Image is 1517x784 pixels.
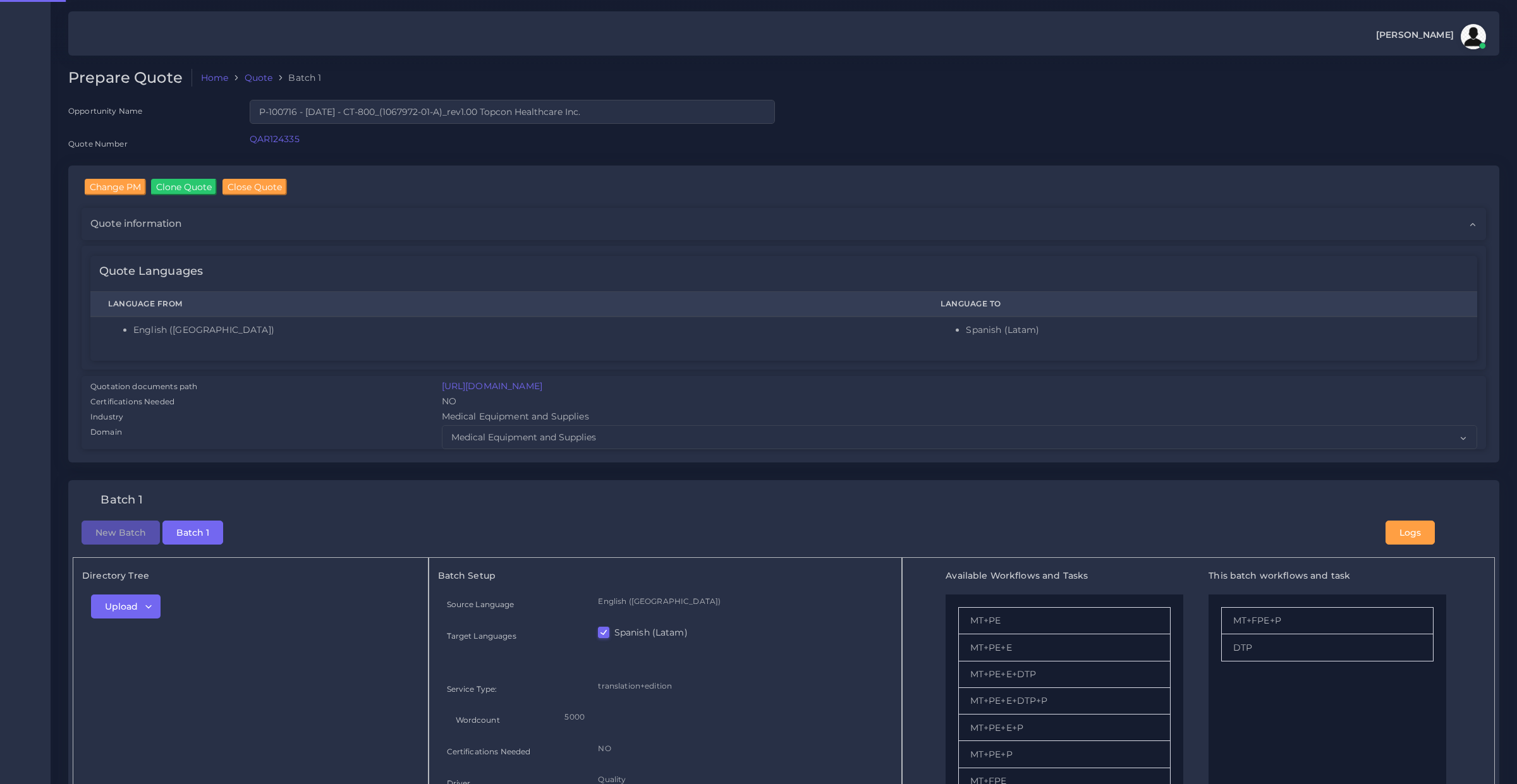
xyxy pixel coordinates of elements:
p: English ([GEOGRAPHIC_DATA]) [598,594,884,608]
button: New Batch [82,521,160,545]
span: Quote information [90,217,181,231]
button: Batch 1 [162,521,223,545]
a: QAR124335 [250,133,300,145]
li: MT+PE [958,607,1171,634]
p: 5000 [564,710,875,723]
div: NO [433,395,1487,410]
button: Upload [91,594,161,618]
label: Industry [90,411,123,423]
p: translation+edition [598,679,884,692]
li: Spanish (Latam) [966,323,1459,337]
a: [URL][DOMAIN_NAME] [442,380,543,392]
li: MT+PE+E [958,634,1171,661]
li: Batch 1 [272,71,321,84]
li: MT+PE+E+P [958,715,1171,741]
h4: Batch 1 [101,493,143,507]
li: MT+PE+P [958,741,1171,768]
h5: Batch Setup [438,570,893,581]
label: Quotation documents path [90,381,197,392]
label: Spanish (Latam) [614,626,688,639]
h4: Quote Languages [99,265,203,279]
li: English ([GEOGRAPHIC_DATA]) [133,323,905,337]
a: [PERSON_NAME]avatar [1370,24,1490,49]
input: Close Quote [222,179,287,195]
li: MT+PE+E+DTP [958,661,1171,688]
a: New Batch [82,526,160,537]
span: [PERSON_NAME] [1376,30,1454,39]
a: Quote [245,71,273,84]
label: Target Languages [447,630,516,641]
label: Wordcount [456,715,500,725]
input: Clone Quote [151,179,217,195]
label: Quote Number [68,138,128,149]
th: Language From [90,291,923,317]
label: Source Language [447,599,515,610]
img: avatar [1461,24,1486,49]
p: NO [598,742,884,755]
li: DTP [1221,634,1434,661]
li: MT+FPE+P [1221,607,1434,634]
span: Logs [1399,527,1421,538]
label: Certifications Needed [90,396,174,407]
a: Home [201,71,229,84]
label: Service Type: [447,684,497,694]
h2: Prepare Quote [68,69,192,87]
h5: Available Workflows and Tasks [946,570,1183,581]
div: Medical Equipment and Supplies [433,410,1487,425]
h5: This batch workflows and task [1209,570,1446,581]
div: Quote information [82,208,1486,239]
li: MT+PE+E+DTP+P [958,688,1171,715]
th: Language To [923,291,1477,317]
label: Certifications Needed [447,746,531,757]
label: Domain [90,426,122,438]
label: Opportunity Name [68,106,142,116]
button: Logs [1386,521,1435,545]
h5: Directory Tree [82,570,419,581]
input: Change PM [85,179,146,195]
a: Batch 1 [162,526,223,537]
